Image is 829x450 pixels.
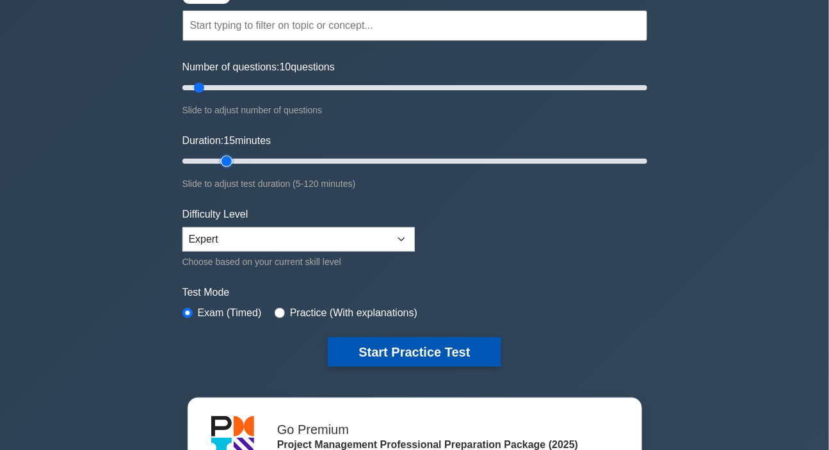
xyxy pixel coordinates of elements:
label: Number of questions: questions [182,60,335,75]
span: 15 [223,135,235,146]
label: Test Mode [182,285,647,300]
div: Choose based on your current skill level [182,254,415,269]
label: Duration: minutes [182,133,271,149]
button: Start Practice Test [328,337,501,367]
div: Slide to adjust test duration (5-120 minutes) [182,176,647,191]
span: 10 [280,61,291,72]
input: Start typing to filter on topic or concept... [182,10,647,41]
label: Exam (Timed) [198,305,262,321]
label: Difficulty Level [182,207,248,222]
div: Slide to adjust number of questions [182,102,647,118]
label: Practice (With explanations) [290,305,417,321]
